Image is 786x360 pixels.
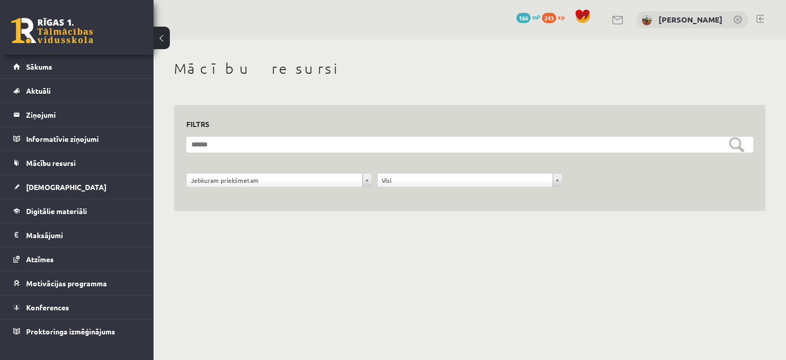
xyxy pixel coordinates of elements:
span: Visi [382,174,549,187]
a: Visi [378,174,562,187]
span: Aktuāli [26,86,51,95]
a: 243 xp [542,13,570,21]
a: Rīgas 1. Tālmācības vidusskola [11,18,93,44]
span: Motivācijas programma [26,279,107,288]
a: 166 mP [516,13,540,21]
span: 243 [542,13,556,23]
img: Toms Tarasovs [642,15,652,26]
a: Digitālie materiāli [13,199,141,223]
h1: Mācību resursi [174,60,766,77]
a: Motivācijas programma [13,271,141,295]
legend: Ziņojumi [26,103,141,126]
span: Jebkuram priekšmetam [191,174,358,187]
span: 166 [516,13,531,23]
span: Konferences [26,303,69,312]
span: xp [558,13,564,21]
a: Jebkuram priekšmetam [187,174,372,187]
span: Sākums [26,62,52,71]
span: Atzīmes [26,255,54,264]
h3: Filtrs [186,117,741,131]
a: Atzīmes [13,247,141,271]
span: Proktoringa izmēģinājums [26,327,115,336]
a: [DEMOGRAPHIC_DATA] [13,175,141,199]
legend: Informatīvie ziņojumi [26,127,141,151]
a: Proktoringa izmēģinājums [13,320,141,343]
span: mP [532,13,540,21]
a: Mācību resursi [13,151,141,175]
a: Sākums [13,55,141,78]
a: Aktuāli [13,79,141,102]
a: [PERSON_NAME] [659,14,723,25]
a: Informatīvie ziņojumi [13,127,141,151]
a: Konferences [13,295,141,319]
span: Digitālie materiāli [26,206,87,216]
legend: Maksājumi [26,223,141,247]
span: [DEMOGRAPHIC_DATA] [26,182,106,192]
a: Ziņojumi [13,103,141,126]
span: Mācību resursi [26,158,76,167]
a: Maksājumi [13,223,141,247]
